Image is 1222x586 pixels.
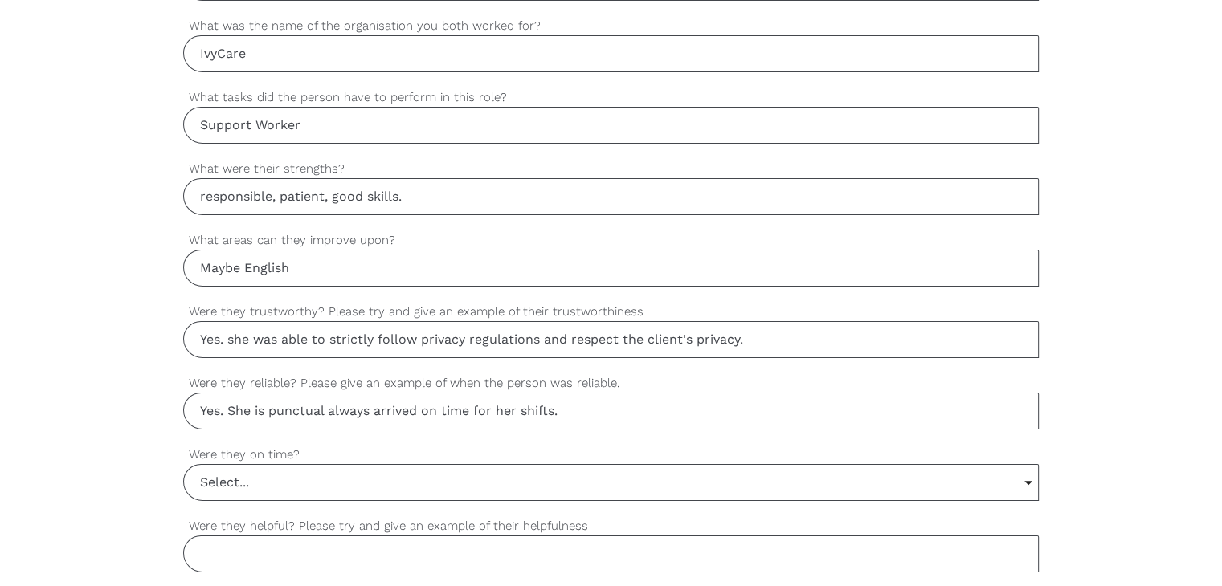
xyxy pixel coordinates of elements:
label: What areas can they improve upon? [183,231,1039,250]
label: What tasks did the person have to perform in this role? [183,88,1039,107]
label: Were they trustworthy? Please try and give an example of their trustworthiness [183,303,1039,321]
label: Were they helpful? Please try and give an example of their helpfulness [183,517,1039,535]
label: Were they reliable? Please give an example of when the person was reliable. [183,374,1039,393]
label: What was the name of the organisation you both worked for? [183,17,1039,35]
label: Were they on time? [183,446,1039,464]
label: What were their strengths? [183,160,1039,178]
